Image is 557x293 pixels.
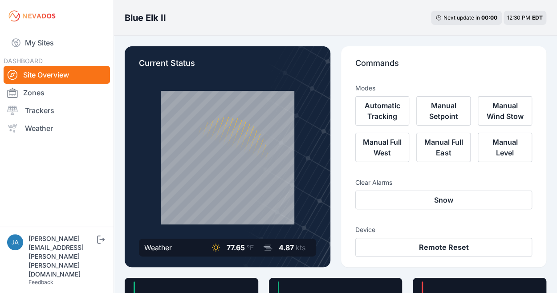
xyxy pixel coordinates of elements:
a: Trackers [4,102,110,119]
a: My Sites [4,32,110,53]
h3: Device [355,225,533,234]
h3: Clear Alarms [355,178,533,187]
span: DASHBOARD [4,57,43,65]
div: [PERSON_NAME][EMAIL_ADDRESS][PERSON_NAME][PERSON_NAME][DOMAIN_NAME] [28,234,95,279]
h3: Modes [355,84,375,93]
button: Automatic Tracking [355,96,410,126]
a: Zones [4,84,110,102]
img: Nevados [7,9,57,23]
div: 00 : 00 [481,14,497,21]
a: Feedback [28,279,53,285]
button: Snow [355,191,533,209]
button: Manual Wind Stow [478,96,532,126]
button: Manual Full East [416,133,471,162]
div: Weather [144,242,172,253]
button: Manual Setpoint [416,96,471,126]
span: 12:30 PM [507,14,530,21]
p: Current Status [139,57,316,77]
span: 77.65 [227,243,245,252]
span: Next update in [443,14,480,21]
span: EDT [532,14,543,21]
button: Remote Reset [355,238,533,256]
p: Commands [355,57,533,77]
nav: Breadcrumb [125,6,166,29]
span: 4.87 [279,243,294,252]
span: kts [296,243,305,252]
h3: Blue Elk II [125,12,166,24]
a: Site Overview [4,66,110,84]
span: °F [247,243,254,252]
a: Weather [4,119,110,137]
button: Manual Full West [355,133,410,162]
button: Manual Level [478,133,532,162]
img: jackson.horigan@desri.com [7,234,23,250]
